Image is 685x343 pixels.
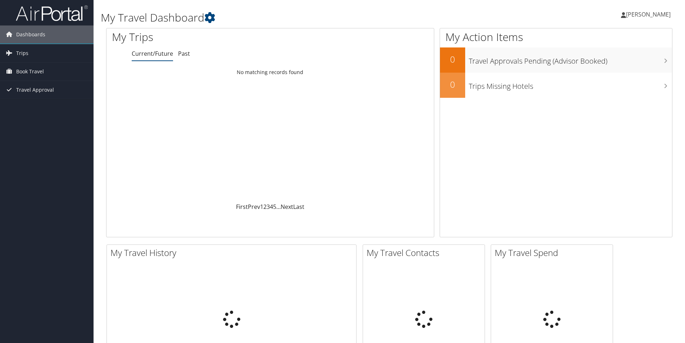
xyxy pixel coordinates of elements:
[440,78,465,91] h2: 0
[263,203,267,211] a: 2
[495,247,613,259] h2: My Travel Spend
[293,203,304,211] a: Last
[16,5,88,22] img: airportal-logo.png
[267,203,270,211] a: 3
[178,50,190,58] a: Past
[248,203,260,211] a: Prev
[260,203,263,211] a: 1
[110,247,356,259] h2: My Travel History
[16,26,45,44] span: Dashboards
[106,66,434,79] td: No matching records found
[276,203,281,211] span: …
[270,203,273,211] a: 4
[236,203,248,211] a: First
[101,10,485,25] h1: My Travel Dashboard
[440,47,672,73] a: 0Travel Approvals Pending (Advisor Booked)
[367,247,485,259] h2: My Travel Contacts
[626,10,671,18] span: [PERSON_NAME]
[469,78,672,91] h3: Trips Missing Hotels
[281,203,293,211] a: Next
[469,52,672,66] h3: Travel Approvals Pending (Advisor Booked)
[440,73,672,98] a: 0Trips Missing Hotels
[16,44,28,62] span: Trips
[16,81,54,99] span: Travel Approval
[440,53,465,65] h2: 0
[132,50,173,58] a: Current/Future
[16,63,44,81] span: Book Travel
[273,203,276,211] a: 5
[112,29,292,45] h1: My Trips
[621,4,678,25] a: [PERSON_NAME]
[440,29,672,45] h1: My Action Items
